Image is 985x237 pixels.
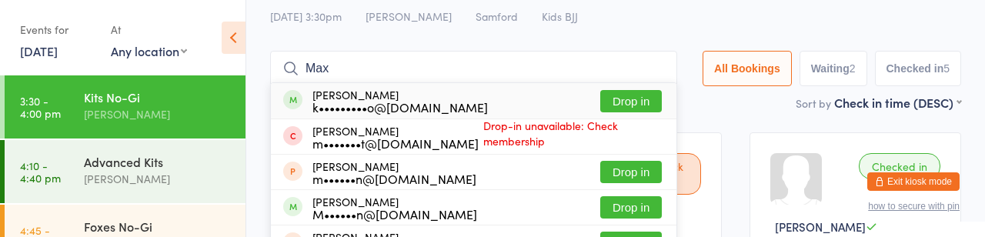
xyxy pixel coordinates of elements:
[84,153,232,170] div: Advanced Kits
[312,125,479,149] div: [PERSON_NAME]
[600,90,662,112] button: Drop in
[943,62,950,75] div: 5
[312,172,476,185] div: m••••••n@[DOMAIN_NAME]
[479,114,662,152] span: Drop-in unavailable: Check membership
[476,8,518,24] span: Samford
[5,140,245,203] a: 4:10 -4:40 pmAdvanced Kits[PERSON_NAME]
[84,105,232,123] div: [PERSON_NAME]
[20,42,58,59] a: [DATE]
[20,17,95,42] div: Events for
[111,42,187,59] div: Any location
[312,208,477,220] div: M••••••n@[DOMAIN_NAME]
[270,8,342,24] span: [DATE] 3:30pm
[600,196,662,219] button: Drop in
[84,218,232,235] div: Foxes No-Gi
[775,219,866,235] span: [PERSON_NAME]
[542,8,578,24] span: Kids BJJ
[868,201,960,212] button: how to secure with pin
[20,95,61,119] time: 3:30 - 4:00 pm
[600,161,662,183] button: Drop in
[867,172,960,191] button: Exit kiosk mode
[875,51,962,86] button: Checked in5
[111,17,187,42] div: At
[850,62,856,75] div: 2
[800,51,867,86] button: Waiting2
[796,95,831,111] label: Sort by
[834,94,961,111] div: Check in time (DESC)
[859,153,940,179] div: Checked in
[84,88,232,105] div: Kits No-Gi
[312,101,488,113] div: k•••••••••o@[DOMAIN_NAME]
[703,51,792,86] button: All Bookings
[366,8,452,24] span: [PERSON_NAME]
[20,159,61,184] time: 4:10 - 4:40 pm
[270,51,677,86] input: Search
[5,75,245,139] a: 3:30 -4:00 pmKits No-Gi[PERSON_NAME]
[312,195,477,220] div: [PERSON_NAME]
[312,88,488,113] div: [PERSON_NAME]
[312,160,476,185] div: [PERSON_NAME]
[84,170,232,188] div: [PERSON_NAME]
[312,137,479,149] div: m•••••••t@[DOMAIN_NAME]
